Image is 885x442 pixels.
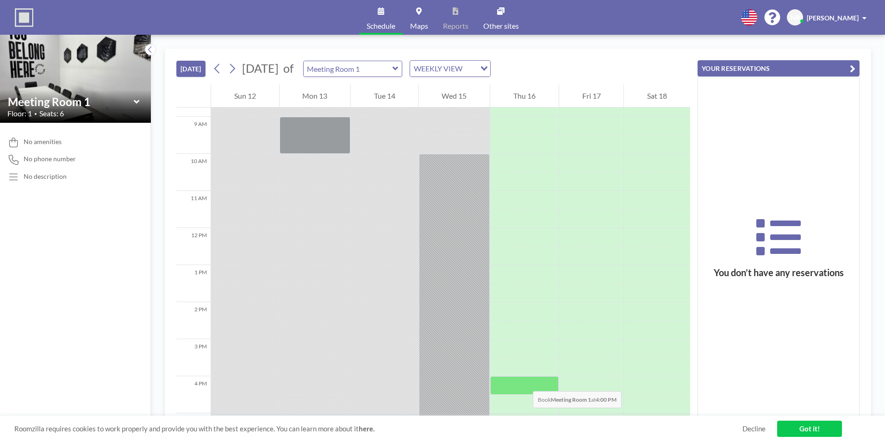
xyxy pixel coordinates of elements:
[176,154,211,191] div: 10 AM
[777,421,842,437] a: Got it!
[624,84,690,107] div: Sat 18
[742,424,766,433] a: Decline
[242,61,279,75] span: [DATE]
[596,396,617,403] b: 4:00 PM
[24,172,67,181] div: No description
[176,228,211,265] div: 12 PM
[24,155,76,163] span: No phone number
[176,191,211,228] div: 11 AM
[490,84,559,107] div: Thu 16
[176,117,211,154] div: 9 AM
[533,391,622,408] span: Book at
[176,302,211,339] div: 2 PM
[698,267,859,278] h3: You don’t have any reservations
[410,22,428,30] span: Maps
[14,424,742,433] span: Roomzilla requires cookies to work properly and provide you with the best experience. You can lea...
[176,339,211,376] div: 3 PM
[443,22,468,30] span: Reports
[359,424,374,433] a: here.
[39,109,64,118] span: Seats: 6
[367,22,395,30] span: Schedule
[280,84,351,107] div: Mon 13
[412,63,464,75] span: WEEKLY VIEW
[176,61,206,77] button: [DATE]
[8,95,134,108] input: Meeting Room 1
[698,60,860,76] button: YOUR RESERVATIONS
[304,61,393,76] input: Meeting Room 1
[419,84,490,107] div: Wed 15
[283,61,293,76] span: of
[465,63,475,75] input: Search for option
[176,265,211,302] div: 1 PM
[176,376,211,413] div: 4 PM
[24,138,62,146] span: No amenities
[483,22,519,30] span: Other sites
[211,84,279,107] div: Sun 12
[807,14,859,22] span: [PERSON_NAME]
[559,84,624,107] div: Fri 17
[351,84,418,107] div: Tue 14
[410,61,490,76] div: Search for option
[7,109,32,118] span: Floor: 1
[34,111,37,117] span: •
[551,396,591,403] b: Meeting Room 1
[15,8,33,27] img: organization-logo
[791,13,800,22] span: NB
